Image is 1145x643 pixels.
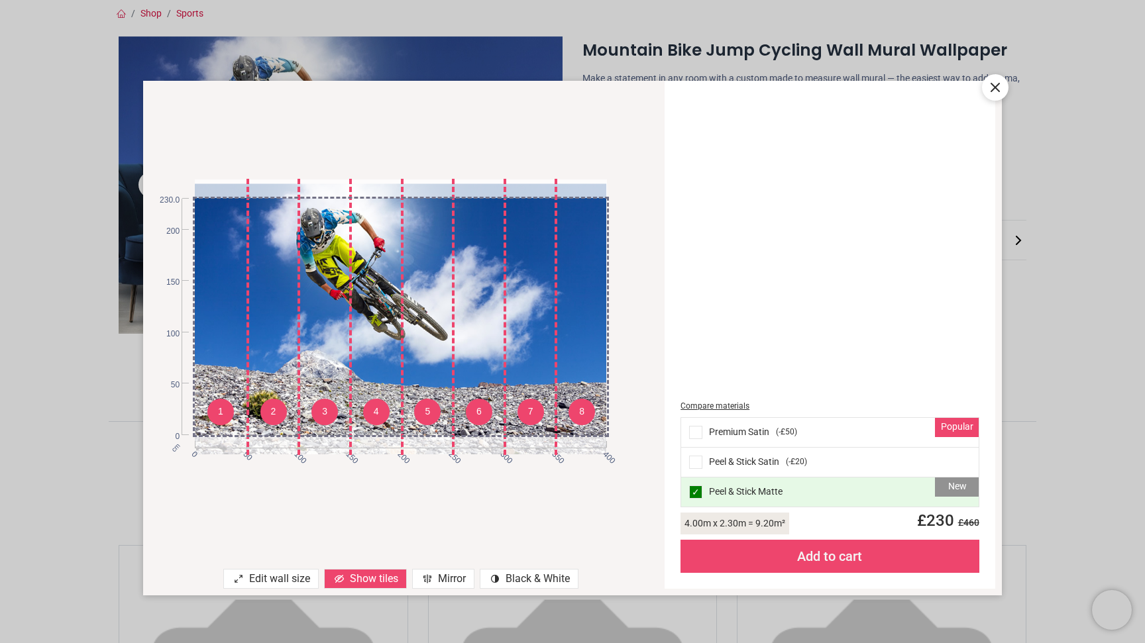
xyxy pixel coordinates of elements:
span: 0 [154,431,180,442]
span: ( -£50 ) [776,426,797,438]
span: 250 [446,449,455,458]
div: Peel & Stick Matte [681,477,978,507]
span: 0 [189,449,197,458]
div: 4.00 m x 2.30 m = 9.20 m² [681,513,789,534]
div: Compare materials [681,401,979,412]
span: £ 460 [954,517,979,528]
span: 200 [395,449,404,458]
div: Edit wall size [223,569,319,589]
span: ( -£20 ) [786,456,807,468]
span: 50 [154,379,180,391]
div: Peel & Stick Satin [681,448,978,477]
span: 350 [549,449,558,458]
div: Add to cart [681,540,979,573]
div: Premium Satin [681,418,978,448]
div: New [935,477,979,497]
span: 150 [343,449,352,458]
span: 400 [600,449,609,458]
div: Black & White [480,569,578,589]
div: Show tiles [324,569,407,589]
span: £ 230 [909,511,979,530]
div: Mirror [412,569,474,589]
div: Popular [935,418,979,438]
span: 230.0 [154,195,180,206]
span: ✓ [692,487,700,497]
span: cm [170,442,182,453]
span: 100 [292,449,300,458]
span: 50 [241,449,249,458]
span: 300 [498,449,506,458]
span: 100 [154,328,180,340]
iframe: Brevo live chat [1092,590,1132,630]
span: 200 [154,226,180,237]
span: 150 [154,277,180,288]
